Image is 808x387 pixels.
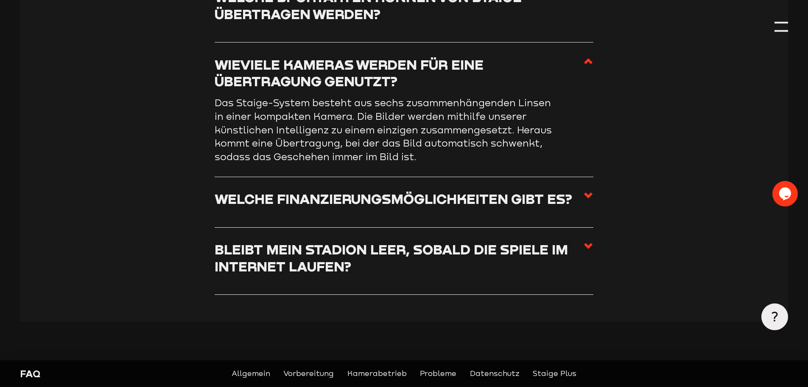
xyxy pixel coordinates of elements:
a: Kamerabetrieb [347,368,407,380]
a: Datenschutz [470,368,520,380]
h3: Bleibt mein Stadion leer, sobald die Spiele im Internet laufen? [215,241,583,274]
h3: Welche Finanzierungsmöglichkeiten gibt es? [215,190,572,207]
a: Staige Plus [533,368,576,380]
div: FAQ [20,367,204,381]
a: Probleme [420,368,456,380]
span: Das Staige-System besteht aus sechs zusammenhängenden Linsen in einer kompakten Kamera. Die Bilde... [215,97,552,162]
iframe: chat widget [772,181,800,206]
a: Allgemein [232,368,270,380]
a: Vorbereitung [283,368,334,380]
h3: Wieviele Kameras werden für eine Übertragung genutzt? [215,56,583,90]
